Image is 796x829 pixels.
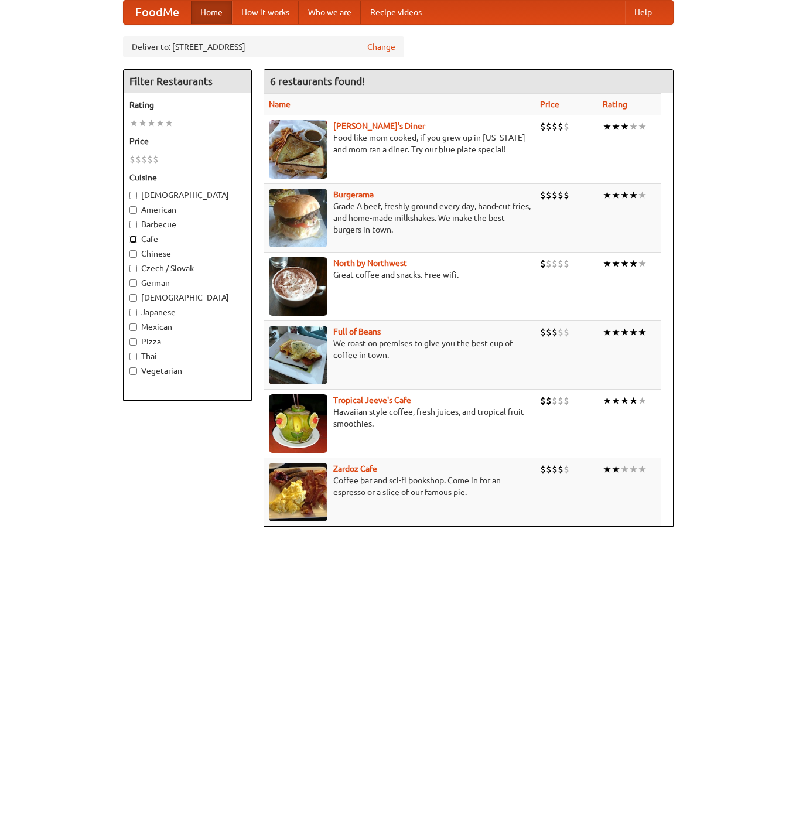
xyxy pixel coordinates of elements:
[129,262,245,274] label: Czech / Slovak
[603,100,627,109] a: Rating
[629,326,638,339] li: ★
[232,1,299,24] a: How it works
[269,132,531,155] p: Food like mom cooked, if you grew up in [US_STATE] and mom ran a diner. Try our blue plate special!
[563,463,569,476] li: $
[129,353,137,360] input: Thai
[563,120,569,133] li: $
[129,265,137,272] input: Czech / Slovak
[129,248,245,260] label: Chinese
[124,1,191,24] a: FoodMe
[129,323,137,331] input: Mexican
[129,236,137,243] input: Cafe
[129,204,245,216] label: American
[558,394,563,407] li: $
[540,120,546,133] li: $
[629,120,638,133] li: ★
[611,120,620,133] li: ★
[603,257,611,270] li: ★
[552,394,558,407] li: $
[129,99,245,111] h5: Rating
[603,463,611,476] li: ★
[269,200,531,236] p: Grade A beef, freshly ground every day, hand-cut fries, and home-made milkshakes. We make the bes...
[558,326,563,339] li: $
[129,117,138,129] li: ★
[129,172,245,183] h5: Cuisine
[611,463,620,476] li: ★
[638,120,647,133] li: ★
[269,337,531,361] p: We roast on premises to give you the best cup of coffee in town.
[129,153,135,166] li: $
[558,189,563,202] li: $
[558,120,563,133] li: $
[269,463,327,521] img: zardoz.jpg
[333,395,411,405] a: Tropical Jeeve's Cafe
[638,257,647,270] li: ★
[552,120,558,133] li: $
[269,100,291,109] a: Name
[558,463,563,476] li: $
[138,117,147,129] li: ★
[129,367,137,375] input: Vegetarian
[269,120,327,179] img: sallys.jpg
[269,257,327,316] img: north.jpg
[620,463,629,476] li: ★
[333,464,377,473] b: Zardoz Cafe
[611,394,620,407] li: ★
[270,76,365,87] ng-pluralize: 6 restaurants found!
[333,190,374,199] a: Burgerama
[333,121,425,131] a: [PERSON_NAME]'s Diner
[563,257,569,270] li: $
[269,326,327,384] img: beans.jpg
[546,394,552,407] li: $
[625,1,661,24] a: Help
[552,189,558,202] li: $
[629,189,638,202] li: ★
[129,277,245,289] label: German
[361,1,431,24] a: Recipe videos
[269,269,531,281] p: Great coffee and snacks. Free wifi.
[129,192,137,199] input: [DEMOGRAPHIC_DATA]
[638,463,647,476] li: ★
[333,258,407,268] b: North by Northwest
[611,326,620,339] li: ★
[629,257,638,270] li: ★
[147,153,153,166] li: $
[620,120,629,133] li: ★
[546,326,552,339] li: $
[638,326,647,339] li: ★
[563,326,569,339] li: $
[269,394,327,453] img: jeeves.jpg
[563,189,569,202] li: $
[540,326,546,339] li: $
[129,306,245,318] label: Japanese
[129,294,137,302] input: [DEMOGRAPHIC_DATA]
[129,350,245,362] label: Thai
[611,189,620,202] li: ★
[156,117,165,129] li: ★
[129,338,137,346] input: Pizza
[129,292,245,303] label: [DEMOGRAPHIC_DATA]
[367,41,395,53] a: Change
[129,250,137,258] input: Chinese
[333,327,381,336] b: Full of Beans
[129,321,245,333] label: Mexican
[129,233,245,245] label: Cafe
[620,189,629,202] li: ★
[299,1,361,24] a: Who we are
[540,463,546,476] li: $
[552,463,558,476] li: $
[546,189,552,202] li: $
[135,153,141,166] li: $
[153,153,159,166] li: $
[269,475,531,498] p: Coffee bar and sci-fi bookshop. Come in for an espresso or a slice of our famous pie.
[603,394,611,407] li: ★
[540,100,559,109] a: Price
[129,309,137,316] input: Japanese
[629,394,638,407] li: ★
[129,279,137,287] input: German
[620,257,629,270] li: ★
[603,120,611,133] li: ★
[552,257,558,270] li: $
[611,257,620,270] li: ★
